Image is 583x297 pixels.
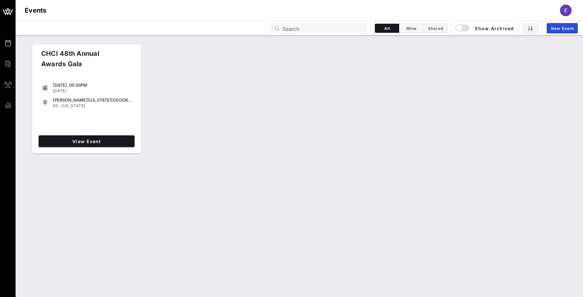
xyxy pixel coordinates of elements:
span: All [379,26,395,31]
div: E [560,5,572,16]
span: Shared [427,26,444,31]
div: [PERSON_NAME][US_STATE][GEOGRAPHIC_DATA] [53,97,132,103]
span: Show Archived [456,24,514,32]
a: View Event [39,135,135,147]
button: Shared [423,24,448,33]
a: New Event [547,23,578,33]
span: [US_STATE] [61,103,85,108]
button: Show Archived [456,22,514,34]
h1: Events [25,5,47,16]
span: New Event [551,26,574,31]
span: DC, [53,103,60,108]
button: Mine [399,24,423,33]
div: [DATE] [53,88,132,93]
button: All [375,24,399,33]
span: View Event [41,139,132,144]
span: Mine [403,26,419,31]
span: E [564,7,567,14]
div: [DATE], 05:00PM [53,82,132,88]
div: CHCI 48th Annual Awards Gala [36,48,127,74]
